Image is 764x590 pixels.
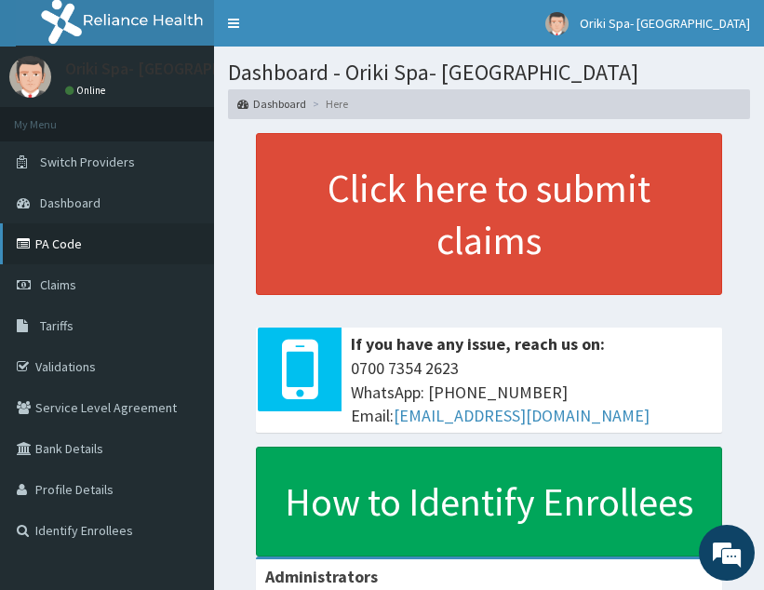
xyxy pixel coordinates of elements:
span: Tariffs [40,317,74,334]
span: Dashboard [40,194,101,211]
img: User Image [545,12,569,35]
a: [EMAIL_ADDRESS][DOMAIN_NAME] [394,405,650,426]
span: 0700 7354 2623 WhatsApp: [PHONE_NUMBER] Email: [351,356,713,428]
a: Click here to submit claims [256,133,722,295]
b: Administrators [265,566,378,587]
span: Claims [40,276,76,293]
span: Switch Providers [40,154,135,170]
h1: Dashboard - Oriki Spa- [GEOGRAPHIC_DATA] [228,60,750,85]
b: If you have any issue, reach us on: [351,333,605,355]
a: How to Identify Enrollees [256,447,722,556]
li: Here [308,96,348,112]
a: Online [65,84,110,97]
span: Oriki Spa- [GEOGRAPHIC_DATA] [580,15,750,32]
p: Oriki Spa- [GEOGRAPHIC_DATA] [65,60,291,77]
a: Dashboard [237,96,306,112]
img: User Image [9,56,51,98]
